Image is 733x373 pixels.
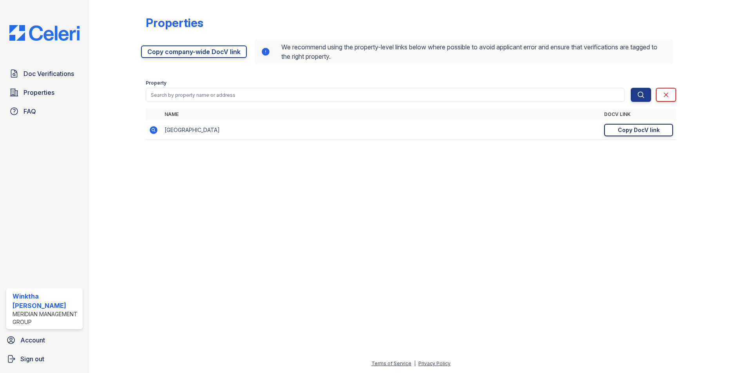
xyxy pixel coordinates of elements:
[13,310,80,326] div: Meridian Management Group
[24,69,74,78] span: Doc Verifications
[255,39,673,64] div: We recommend using the property-level links below where possible to avoid applicant error and ens...
[146,16,203,30] div: Properties
[3,351,86,367] a: Sign out
[24,107,36,116] span: FAQ
[20,335,45,345] span: Account
[146,80,167,86] label: Property
[3,25,86,41] img: CE_Logo_Blue-a8612792a0a2168367f1c8372b55b34899dd931a85d93a1a3d3e32e68fde9ad4.png
[161,108,601,121] th: Name
[146,88,624,102] input: Search by property name or address
[418,360,451,366] a: Privacy Policy
[3,332,86,348] a: Account
[24,88,54,97] span: Properties
[20,354,44,364] span: Sign out
[414,360,416,366] div: |
[13,292,80,310] div: Winktha [PERSON_NAME]
[141,45,247,58] a: Copy company-wide DocV link
[6,85,83,100] a: Properties
[371,360,411,366] a: Terms of Service
[604,124,673,136] a: Copy DocV link
[601,108,676,121] th: DocV Link
[161,121,601,140] td: [GEOGRAPHIC_DATA]
[6,103,83,119] a: FAQ
[6,66,83,81] a: Doc Verifications
[618,126,660,134] div: Copy DocV link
